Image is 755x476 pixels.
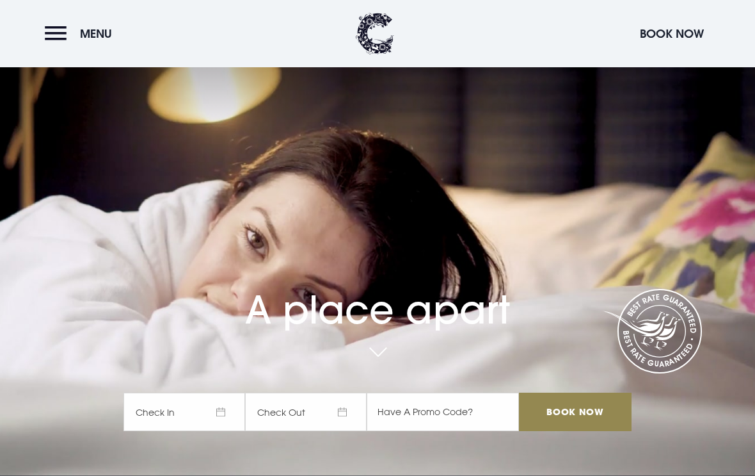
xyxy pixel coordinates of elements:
span: Menu [80,26,112,41]
img: Clandeboye Lodge [356,13,394,54]
span: Check In [123,393,245,431]
button: Menu [45,20,118,47]
input: Have A Promo Code? [367,393,519,431]
button: Book Now [633,20,710,47]
span: Check Out [245,393,367,431]
h1: A place apart [123,258,632,332]
input: Book Now [519,393,632,431]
